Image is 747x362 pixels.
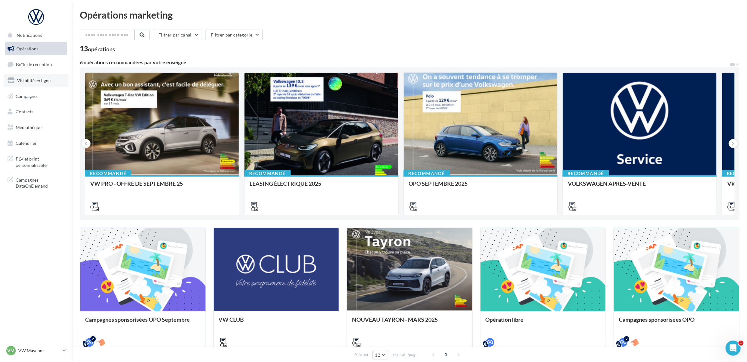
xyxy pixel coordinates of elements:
[153,30,202,40] button: Filtrer par canal
[8,348,15,354] span: VM
[375,353,381,358] span: 12
[4,58,69,71] a: Boîte de réception
[619,316,734,329] div: Campagnes sponsorisées OPO
[16,93,38,99] span: Campagnes
[739,341,744,346] span: 1
[4,152,69,171] a: PLV et print personnalisable
[16,176,65,189] span: Campagnes DataOnDemand
[441,349,451,359] span: 1
[563,170,609,177] div: Recommandé
[16,46,38,51] span: Opérations
[90,336,96,342] div: 2
[80,10,739,20] div: Opérations marketing
[4,173,69,192] a: Campagnes DataOnDemand
[16,109,33,114] span: Contacts
[624,336,629,342] div: 2
[372,351,388,359] button: 12
[16,155,65,168] span: PLV et print personnalisable
[4,90,69,103] a: Campagnes
[568,180,711,193] div: VOLKSWAGEN APRES-VENTE
[88,46,115,52] div: opérations
[90,180,234,193] div: VW PRO - OFFRE DE SEPTEMBRE 25
[85,170,131,177] div: Recommandé
[352,316,467,329] div: NOUVEAU TAYRON - MARS 2025
[4,42,69,55] a: Opérations
[16,140,37,146] span: Calendrier
[392,352,418,358] span: résultats/page
[85,316,200,329] div: Campagnes sponsorisées OPO Septembre
[355,352,369,358] span: Afficher
[4,105,69,118] a: Contacts
[206,30,263,40] button: Filtrer par catégorie
[4,137,69,150] a: Calendrier
[244,170,291,177] div: Recommandé
[16,62,52,67] span: Boîte de réception
[80,60,729,65] div: 6 opérations recommandées par votre enseigne
[17,78,51,83] span: Visibilité en ligne
[250,180,393,193] div: LEASING ÉLECTRIQUE 2025
[17,33,42,38] span: Notifications
[726,341,741,356] iframe: Intercom live chat
[404,170,450,177] div: Recommandé
[409,180,552,193] div: OPO SEPTEMBRE 2025
[4,74,69,87] a: Visibilité en ligne
[80,45,115,52] div: 13
[18,348,60,354] p: VW Mayenne
[5,345,67,357] a: VM VW Mayenne
[16,125,41,130] span: Médiathèque
[4,121,69,134] a: Médiathèque
[219,316,334,329] div: VW CLUB
[486,316,601,329] div: Opération libre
